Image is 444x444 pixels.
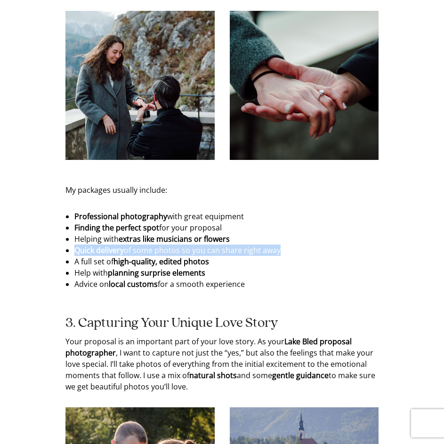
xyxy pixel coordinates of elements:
[65,336,352,358] strong: Lake Bled proposal photographer
[108,268,205,278] strong: planning surprise elements
[74,256,370,267] li: A full set of
[74,245,370,256] li: of some photos so you can share right away
[65,315,379,332] h2: 3. Capturing Your Unique Love Story
[74,267,370,278] li: Help with
[74,233,370,245] li: Helping with
[74,222,370,233] li: for your proposal
[65,184,379,196] p: My packages usually include:
[74,222,159,233] strong: Finding the perfect spot
[65,336,379,392] p: Your proposal is an important part of your love story. As your , I want to capture not just the “...
[113,256,209,267] strong: high-quality, edited photos
[74,278,370,290] li: Advice on for a smooth experience
[109,279,158,289] strong: local customs
[74,211,167,222] strong: Professional photography
[272,370,329,381] strong: gentle guidance
[74,211,370,222] li: with great equipment
[189,370,237,381] strong: natural shots
[74,245,124,255] strong: Quick delivery
[119,234,230,244] strong: extras like musicians or flowers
